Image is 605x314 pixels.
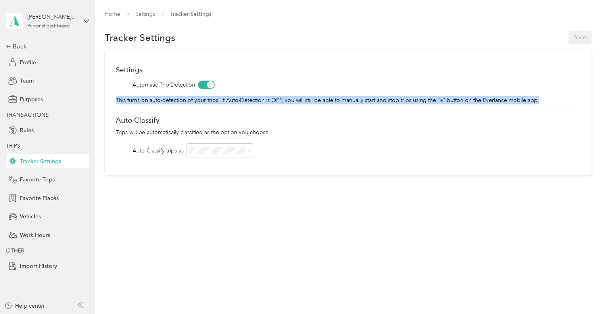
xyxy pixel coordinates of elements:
[20,157,61,166] span: Tracker Settings
[6,42,85,51] div: Back
[6,247,24,254] span: OTHER
[116,65,580,74] div: Settings
[27,24,70,29] div: Personal dashboard
[133,146,184,155] div: Auto Classify trips as
[20,262,57,270] span: Import History
[116,116,580,124] div: Auto Classify
[20,126,34,135] span: Rules
[133,81,195,89] span: Automatic Trip Detection
[116,128,580,137] p: Trips will be automatically classified as the option you choose.
[170,10,211,18] span: Tracker Settings
[27,13,77,21] div: [PERSON_NAME] Good
[20,95,43,104] span: Purposes
[20,231,50,239] span: Work Hours
[6,112,49,118] span: TRANSACTIONS
[116,96,580,104] p: This turns on auto-detection of your trips. If Auto-Detection is OFF, you will still be able to m...
[20,194,59,202] span: Favorite Places
[135,11,155,17] a: Settings
[20,175,55,184] span: Favorite Trips
[20,77,34,85] span: Team
[105,11,120,17] a: Home
[6,143,20,149] span: TRIPS
[20,212,41,221] span: Vehicles
[561,270,605,314] iframe: Everlance-gr Chat Button Frame
[105,33,175,42] h1: Tracker Settings
[20,58,36,67] span: Profile
[4,302,45,310] button: Help center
